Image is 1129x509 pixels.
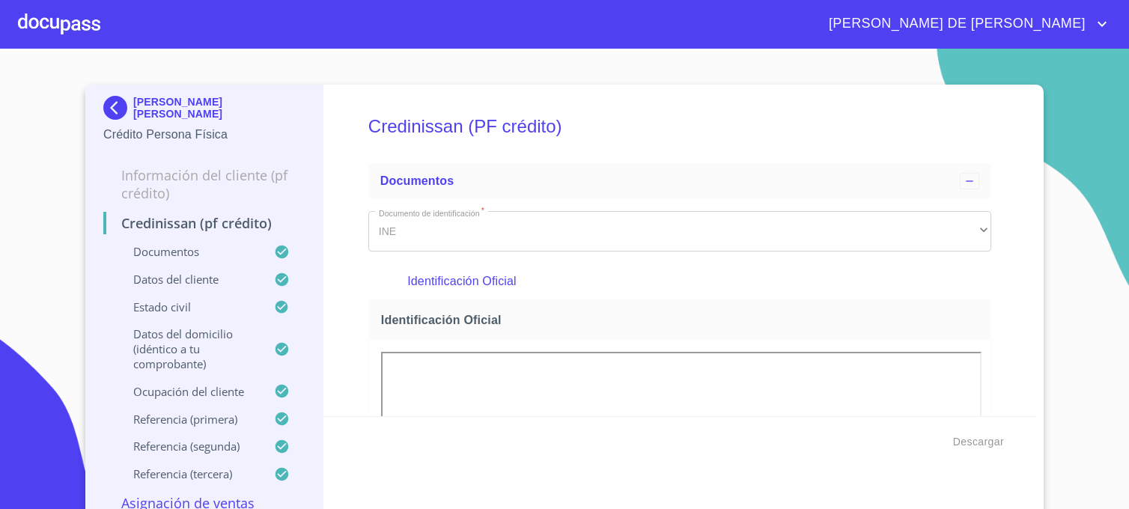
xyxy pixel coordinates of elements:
p: Credinissan (PF crédito) [103,214,305,232]
div: INE [368,211,991,252]
button: account of current user [818,12,1111,36]
button: Descargar [947,428,1010,456]
p: Estado Civil [103,299,274,314]
p: Documentos [103,244,274,259]
p: Referencia (segunda) [103,439,274,454]
span: Descargar [953,433,1004,451]
img: Docupass spot blue [103,96,133,120]
span: Identificación Oficial [381,312,985,328]
p: Ocupación del Cliente [103,384,274,399]
p: Crédito Persona Física [103,126,305,144]
p: Identificación Oficial [407,272,952,290]
span: [PERSON_NAME] DE [PERSON_NAME] [818,12,1093,36]
p: Datos del domicilio (idéntico a tu comprobante) [103,326,274,371]
p: Datos del cliente [103,272,274,287]
div: Documentos [368,163,991,199]
span: Documentos [380,174,454,187]
p: Información del cliente (PF crédito) [103,166,305,202]
div: [PERSON_NAME] [PERSON_NAME] [103,96,305,126]
p: [PERSON_NAME] [PERSON_NAME] [133,96,305,120]
p: Referencia (tercera) [103,466,274,481]
p: Referencia (primera) [103,412,274,427]
h5: Credinissan (PF crédito) [368,96,991,157]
